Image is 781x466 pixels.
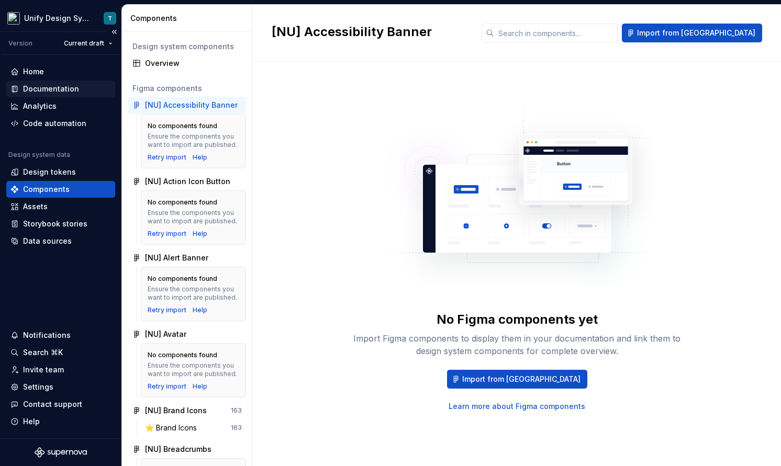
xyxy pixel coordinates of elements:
[145,253,208,263] div: [NU] Alert Banner
[447,370,587,389] button: Import from [GEOGRAPHIC_DATA]
[128,249,246,266] a: [NU] Alert Banner
[148,361,239,378] div: Ensure the components you want to import are published.
[622,24,762,42] button: Import from [GEOGRAPHIC_DATA]
[128,402,246,419] a: [NU] Brand Icons163
[6,361,115,378] a: Invite team
[8,39,32,48] div: Version
[24,13,91,24] div: Unify Design System
[6,215,115,232] a: Storybook stories
[8,151,70,159] div: Design system data
[145,58,242,69] div: Overview
[145,444,211,454] div: [NU] Breadcrumbs
[107,25,121,39] button: Collapse sidebar
[231,424,242,432] div: 163
[145,423,201,433] div: ⭐️ Brand Icons
[148,209,239,225] div: Ensure the components you want to import are published.
[148,132,239,149] div: Ensure the components you want to import are published.
[437,311,598,328] div: No Figma components yet
[193,382,207,391] a: Help
[59,36,117,51] button: Current draft
[23,118,86,129] div: Code automation
[141,419,246,436] a: ⭐️ Brand Icons163
[108,14,112,22] div: T
[145,405,207,416] div: [NU] Brand Icons
[148,351,217,359] div: No components found
[193,230,207,238] a: Help
[23,101,57,111] div: Analytics
[23,201,48,212] div: Assets
[23,84,79,94] div: Documentation
[6,379,115,395] a: Settings
[6,181,115,198] a: Components
[193,306,207,314] a: Help
[64,39,104,48] span: Current draft
[7,12,20,25] img: 9fdcaa03-8f0a-443d-a87d-0c72d3ba2d5b.png
[148,382,186,391] button: Retry import
[145,100,238,110] div: [NU] Accessibility Banner
[494,24,618,42] input: Search in components...
[132,83,242,94] div: Figma components
[23,236,72,246] div: Data sources
[145,176,230,187] div: [NU] Action Icon Button
[128,326,246,343] a: [NU] Avatar
[35,447,87,458] svg: Supernova Logo
[6,164,115,180] a: Design tokens
[145,329,186,339] div: [NU] Avatar
[23,382,53,392] div: Settings
[23,416,40,427] div: Help
[128,173,246,190] a: [NU] Action Icon Button
[637,28,755,38] span: Import from [GEOGRAPHIC_DATA]
[6,81,115,97] a: Documentation
[2,7,119,29] button: Unify Design SystemT
[6,63,115,80] a: Home
[128,97,246,113] a: [NU] Accessibility Banner
[148,153,186,162] button: Retry import
[130,13,248,24] div: Components
[350,332,685,357] div: Import Figma components to display them in your documentation and link them to design system comp...
[6,233,115,249] a: Data sources
[23,399,82,410] div: Contact support
[148,275,217,283] div: No components found
[148,285,239,302] div: Ensure the components you want to import are published.
[462,374,581,384] span: Import from [GEOGRAPHIC_DATA]
[6,327,115,344] button: Notifications
[132,41,242,52] div: Design system components
[23,330,71,340] div: Notifications
[23,365,64,375] div: Invite team
[231,406,242,415] div: 163
[6,115,115,132] a: Code automation
[23,184,70,195] div: Components
[23,219,87,229] div: Storybook stories
[128,55,246,72] a: Overview
[272,24,469,40] h2: [NU] Accessibility Banner
[23,347,63,358] div: Search ⌘K
[6,396,115,413] button: Contact support
[6,98,115,115] a: Analytics
[193,153,207,162] a: Help
[148,122,217,130] div: No components found
[6,413,115,430] button: Help
[23,66,44,77] div: Home
[23,167,76,177] div: Design tokens
[449,401,585,412] a: Learn more about Figma components
[128,441,246,458] a: [NU] Breadcrumbs
[148,230,186,238] button: Retry import
[148,306,186,314] button: Retry import
[6,198,115,215] a: Assets
[6,344,115,361] button: Search ⌘K
[148,198,217,207] div: No components found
